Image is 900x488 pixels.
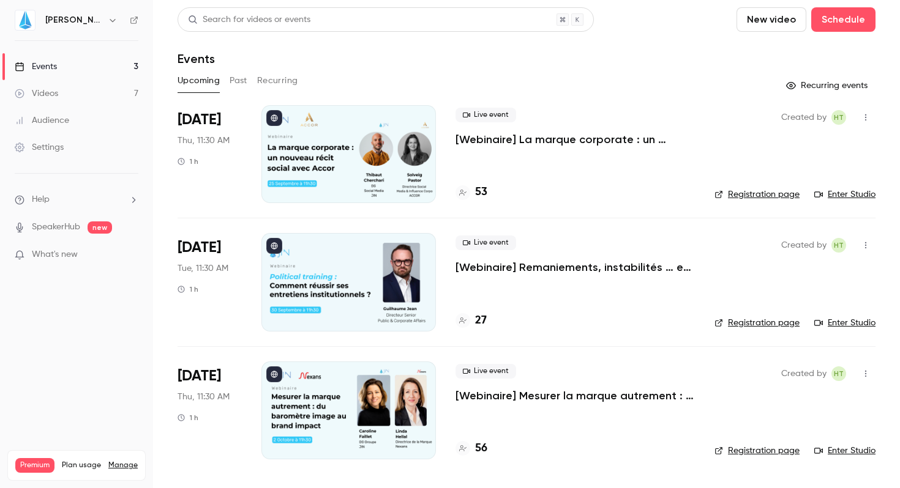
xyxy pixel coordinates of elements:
[178,51,215,66] h1: Events
[62,460,101,470] span: Plan usage
[831,110,846,125] span: Hugo Tauzin
[456,260,695,275] a: [Webinaire] Remaniements, instabilités … et impact : comment réussir ses entretiens institutionne...
[178,413,198,423] div: 1 h
[781,110,827,125] span: Created by
[178,135,230,147] span: Thu, 11:30 AM
[15,141,64,153] div: Settings
[257,71,298,91] button: Recurring
[714,445,800,457] a: Registration page
[188,13,310,26] div: Search for videos or events
[15,193,138,206] li: help-dropdown-opener
[456,312,487,329] a: 27
[456,440,487,457] a: 56
[831,366,846,381] span: Hugo Tauzin
[108,460,138,470] a: Manage
[230,71,247,91] button: Past
[834,366,844,381] span: HT
[178,157,198,166] div: 1 h
[178,71,220,91] button: Upcoming
[834,238,844,253] span: HT
[456,388,695,403] a: [Webinaire] Mesurer la marque autrement : du baromètre image au brand impact
[475,440,487,457] h4: 56
[714,188,800,201] a: Registration page
[456,108,516,122] span: Live event
[814,445,876,457] a: Enter Studio
[781,76,876,95] button: Recurring events
[814,317,876,329] a: Enter Studio
[714,317,800,329] a: Registration page
[15,114,69,127] div: Audience
[15,10,35,30] img: JIN
[178,110,221,130] span: [DATE]
[811,7,876,32] button: Schedule
[737,7,806,32] button: New video
[781,366,827,381] span: Created by
[178,361,242,459] div: Oct 2 Thu, 11:30 AM (Europe/Paris)
[32,248,78,261] span: What's new
[178,238,221,257] span: [DATE]
[124,250,138,261] iframe: Noticeable Trigger
[456,184,487,201] a: 53
[15,458,54,473] span: Premium
[814,188,876,201] a: Enter Studio
[32,193,50,206] span: Help
[475,312,487,329] h4: 27
[834,110,844,125] span: HT
[45,14,103,26] h6: [PERSON_NAME]
[32,221,80,234] a: SpeakerHub
[178,105,242,203] div: Sep 25 Thu, 11:30 AM (Europe/Paris)
[475,184,487,201] h4: 53
[15,61,57,73] div: Events
[178,233,242,331] div: Sep 30 Tue, 11:30 AM (Europe/Paris)
[456,235,516,250] span: Live event
[88,221,112,234] span: new
[831,238,846,253] span: Hugo Tauzin
[456,132,695,147] a: [Webinaire] La marque corporate : un nouveau récit social avec [PERSON_NAME]
[178,366,221,386] span: [DATE]
[781,238,827,253] span: Created by
[456,364,516,379] span: Live event
[178,262,228,275] span: Tue, 11:30 AM
[178,284,198,294] div: 1 h
[178,391,230,403] span: Thu, 11:30 AM
[15,87,58,100] div: Videos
